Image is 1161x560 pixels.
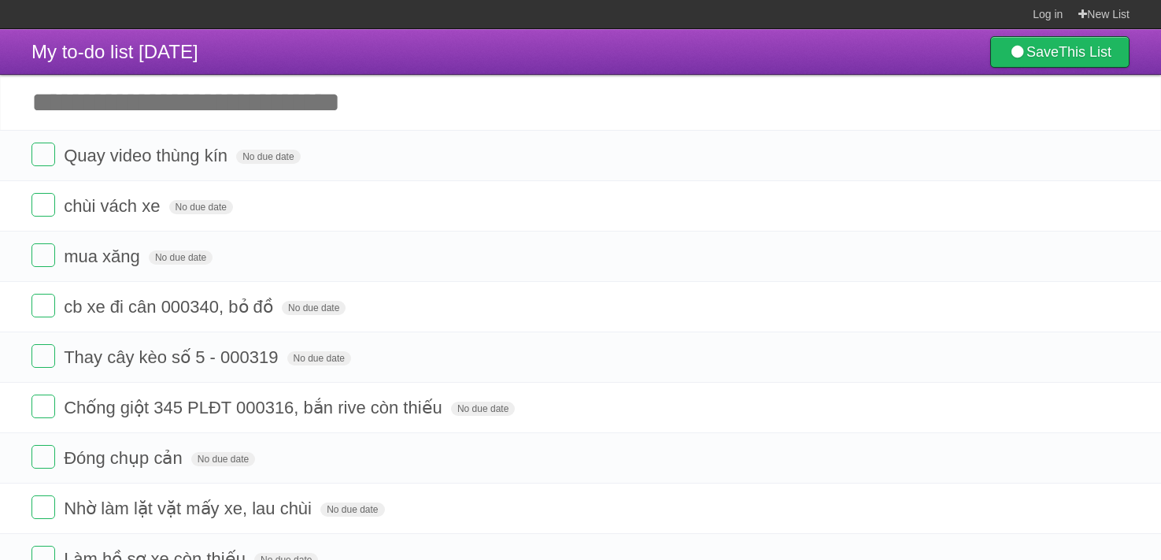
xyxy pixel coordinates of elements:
[169,200,233,214] span: No due date
[236,150,300,164] span: No due date
[64,196,164,216] span: chùi vách xe
[31,495,55,519] label: Done
[451,402,515,416] span: No due date
[64,398,446,417] span: Chống giột 345 PLĐT 000316, bắn rive còn thiếu
[31,294,55,317] label: Done
[31,243,55,267] label: Done
[990,36,1130,68] a: SaveThis List
[31,143,55,166] label: Done
[64,297,277,317] span: cb xe đi cân 000340, bỏ đồ
[64,146,231,165] span: Quay video thùng kín
[287,351,351,365] span: No due date
[191,452,255,466] span: No due date
[320,503,384,517] span: No due date
[1059,44,1111,60] b: This List
[31,395,55,418] label: Done
[282,301,346,315] span: No due date
[31,344,55,368] label: Done
[64,499,316,518] span: Nhờ làm lặt vặt mấy xe, lau chùi
[64,247,144,266] span: mua xăng
[64,347,282,367] span: Thay cây kèo số 5 - 000319
[31,193,55,217] label: Done
[64,448,187,468] span: Đóng chụp cản
[31,41,198,62] span: My to-do list [DATE]
[149,250,213,265] span: No due date
[31,445,55,469] label: Done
